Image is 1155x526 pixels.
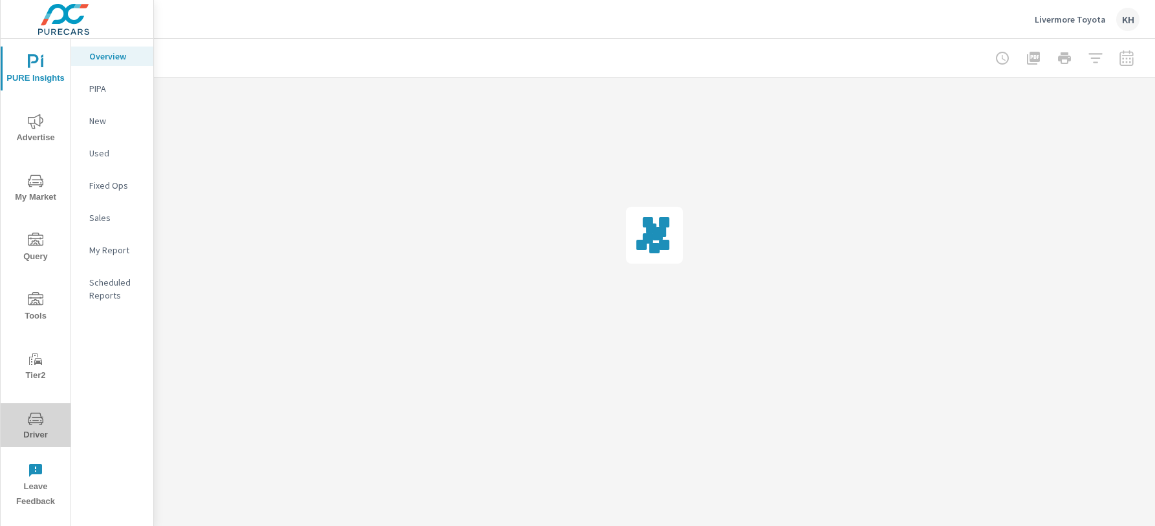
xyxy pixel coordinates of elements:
div: PIPA [71,79,153,98]
p: PIPA [89,82,143,95]
p: Used [89,147,143,160]
span: Leave Feedback [5,463,67,509]
p: Sales [89,211,143,224]
span: PURE Insights [5,54,67,86]
span: Query [5,233,67,264]
span: Tools [5,292,67,324]
span: Driver [5,411,67,443]
p: Fixed Ops [89,179,143,192]
span: Advertise [5,114,67,145]
div: Scheduled Reports [71,273,153,305]
div: New [71,111,153,131]
div: KH [1116,8,1139,31]
div: Sales [71,208,153,227]
p: Livermore Toyota [1035,14,1106,25]
div: Fixed Ops [71,176,153,195]
p: My Report [89,244,143,257]
span: My Market [5,173,67,205]
p: New [89,114,143,127]
p: Scheduled Reports [89,276,143,302]
div: nav menu [1,39,70,514]
p: Overview [89,50,143,63]
div: My Report [71,240,153,260]
div: Overview [71,47,153,66]
div: Used [71,143,153,163]
span: Tier2 [5,352,67,383]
